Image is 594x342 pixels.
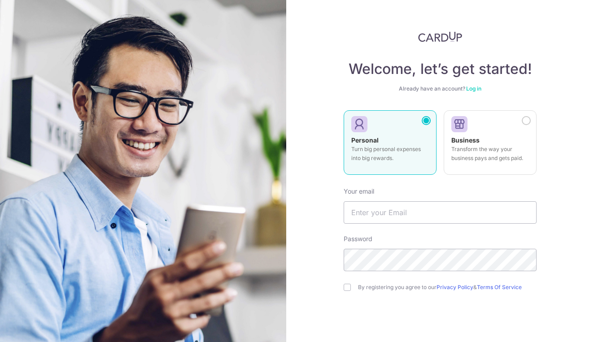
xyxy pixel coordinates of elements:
[418,31,462,42] img: CardUp Logo
[451,145,529,163] p: Transform the way your business pays and gets paid.
[444,110,537,180] a: Business Transform the way your business pays and gets paid.
[344,85,537,92] div: Already have an account?
[466,85,481,92] a: Log in
[344,110,437,180] a: Personal Turn big personal expenses into big rewards.
[344,60,537,78] h4: Welcome, let’s get started!
[351,136,379,144] strong: Personal
[437,284,473,290] a: Privacy Policy
[358,284,537,291] label: By registering you agree to our &
[451,136,480,144] strong: Business
[344,234,372,243] label: Password
[351,145,429,163] p: Turn big personal expenses into big rewards.
[344,187,374,196] label: Your email
[477,284,522,290] a: Terms Of Service
[344,201,537,224] input: Enter your Email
